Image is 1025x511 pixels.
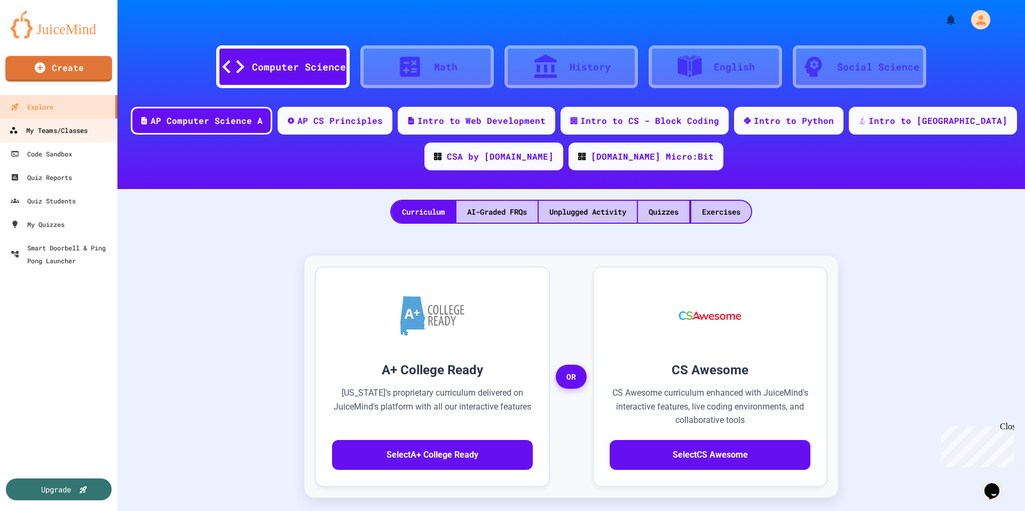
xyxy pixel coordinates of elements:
div: Curriculum [391,201,455,223]
div: Intro to [GEOGRAPHIC_DATA] [869,114,1007,127]
h3: A+ College Ready [332,360,533,380]
div: Computer Science [252,60,346,74]
div: AP Computer Science A [151,114,263,127]
iframe: chat widget [936,422,1014,467]
a: Create [5,56,112,82]
div: History [570,60,611,74]
img: A+ College Ready [400,296,464,336]
img: CS Awesome [668,284,752,348]
div: Math [434,60,458,74]
div: AP CS Principles [297,114,383,127]
div: English [714,60,755,74]
span: OR [556,365,587,389]
div: AI-Graded FRQs [456,201,538,223]
button: SelectA+ College Ready [332,440,533,470]
div: Chat with us now!Close [4,4,74,68]
div: Code Sandbox [11,147,72,160]
div: Social Science [837,60,919,74]
div: My Notifications [925,11,960,29]
div: Quizzes [638,201,689,223]
div: [DOMAIN_NAME] Micro:Bit [591,150,714,163]
img: logo-orange.svg [11,11,107,38]
div: Exercises [691,201,751,223]
div: Quiz Students [11,194,76,207]
div: My Teams/Classes [9,124,88,137]
div: Intro to CS - Block Coding [580,114,719,127]
p: [US_STATE]'s proprietary curriculum delivered on JuiceMind's platform with all our interactive fe... [332,386,533,427]
button: SelectCS Awesome [610,440,810,470]
div: Intro to Python [754,114,834,127]
div: CSA by [DOMAIN_NAME] [447,150,554,163]
div: Quiz Reports [11,171,72,184]
div: My Account [960,7,993,32]
div: Intro to Web Development [417,114,546,127]
div: Explore [11,100,53,113]
div: Smart Doorbell & Ping Pong Launcher [11,241,113,267]
div: Unplugged Activity [539,201,637,223]
img: CODE_logo_RGB.png [434,153,441,160]
img: CODE_logo_RGB.png [578,153,586,160]
h3: CS Awesome [610,360,810,380]
iframe: chat widget [980,468,1014,500]
p: CS Awesome curriculum enhanced with JuiceMind's interactive features, live coding environments, a... [610,386,810,427]
div: Upgrade [41,484,71,495]
div: My Quizzes [11,218,65,231]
